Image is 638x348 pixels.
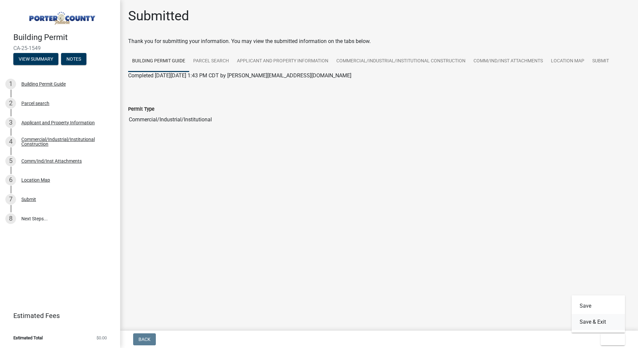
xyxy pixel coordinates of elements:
[5,194,16,205] div: 7
[547,51,588,72] a: Location Map
[21,178,50,182] div: Location Map
[13,7,109,26] img: Porter County, Indiana
[133,333,156,345] button: Back
[61,57,86,62] wm-modal-confirm: Notes
[189,51,233,72] a: Parcel search
[13,336,43,340] span: Estimated Total
[469,51,547,72] a: Comm/Ind/Inst Attachments
[21,137,109,146] div: Commercial/Industrial/Institutional Construction
[13,45,107,51] span: CA-25-1549
[128,8,189,24] h1: Submitted
[606,337,616,342] span: Exit
[13,57,58,62] wm-modal-confirm: Summary
[332,51,469,72] a: Commercial/Industrial/Institutional Construction
[5,213,16,224] div: 8
[5,98,16,109] div: 2
[572,298,625,314] button: Save
[61,53,86,65] button: Notes
[13,53,58,65] button: View Summary
[138,337,150,342] span: Back
[5,175,16,185] div: 6
[588,51,613,72] a: Submit
[128,72,351,79] span: Completed [DATE][DATE] 1:43 PM CDT by [PERSON_NAME][EMAIL_ADDRESS][DOMAIN_NAME]
[21,159,82,163] div: Comm/Ind/Inst Attachments
[21,197,36,202] div: Submit
[21,101,49,106] div: Parcel search
[128,107,154,112] label: Permit Type
[601,333,625,345] button: Exit
[5,117,16,128] div: 3
[5,79,16,89] div: 1
[5,156,16,166] div: 5
[21,82,66,86] div: Building Permit Guide
[128,37,630,45] div: Thank you for submitting your information. You may view the submitted information on the tabs below.
[5,309,109,322] a: Estimated Fees
[572,295,625,333] div: Exit
[572,314,625,330] button: Save & Exit
[96,336,107,340] span: $0.00
[13,33,115,42] h4: Building Permit
[128,51,189,72] a: Building Permit Guide
[5,136,16,147] div: 4
[21,120,95,125] div: Applicant and Property Information
[233,51,332,72] a: Applicant and Property Information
